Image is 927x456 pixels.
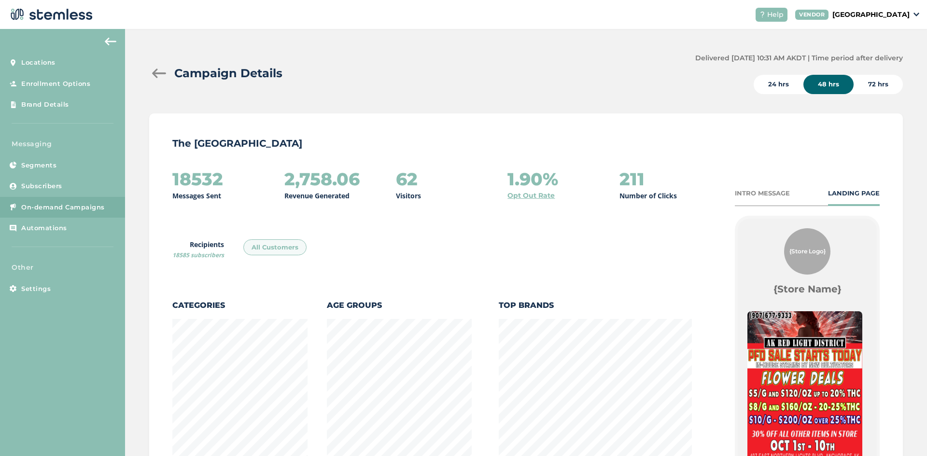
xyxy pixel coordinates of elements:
[21,58,56,68] span: Locations
[499,300,692,311] label: Top Brands
[773,282,842,296] label: {Store Name}
[767,10,784,20] span: Help
[879,410,927,456] iframe: Chat Widget
[832,10,910,20] p: [GEOGRAPHIC_DATA]
[284,191,350,201] p: Revenue Generated
[803,75,854,94] div: 48 hrs
[327,300,472,311] label: Age Groups
[695,53,903,63] label: Delivered [DATE] 10:31 AM AKDT | Time period after delivery
[21,284,51,294] span: Settings
[172,300,308,311] label: Categories
[243,239,307,256] div: All Customers
[21,181,62,191] span: Subscribers
[21,79,90,89] span: Enrollment Options
[172,251,224,259] span: 18585 subscribers
[754,75,803,94] div: 24 hrs
[8,5,93,24] img: logo-dark-0685b13c.svg
[507,191,555,201] a: Opt Out Rate
[507,169,558,189] h2: 1.90%
[735,189,790,198] div: INTRO MESSAGE
[172,137,880,150] p: The [GEOGRAPHIC_DATA]
[172,239,224,260] label: Recipients
[105,38,116,45] img: icon-arrow-back-accent-c549486e.svg
[854,75,903,94] div: 72 hrs
[789,247,826,256] span: {Store Logo}
[795,10,829,20] div: VENDOR
[21,161,56,170] span: Segments
[284,169,360,189] h2: 2,758.06
[619,191,677,201] p: Number of Clicks
[172,191,221,201] p: Messages Sent
[828,189,880,198] div: LANDING PAGE
[21,203,105,212] span: On-demand Campaigns
[396,169,418,189] h2: 62
[396,191,421,201] p: Visitors
[21,100,69,110] span: Brand Details
[174,65,282,82] h2: Campaign Details
[913,13,919,16] img: icon_down-arrow-small-66adaf34.svg
[172,169,223,189] h2: 18532
[21,223,67,233] span: Automations
[619,169,645,189] h2: 211
[759,12,765,17] img: icon-help-white-03924b79.svg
